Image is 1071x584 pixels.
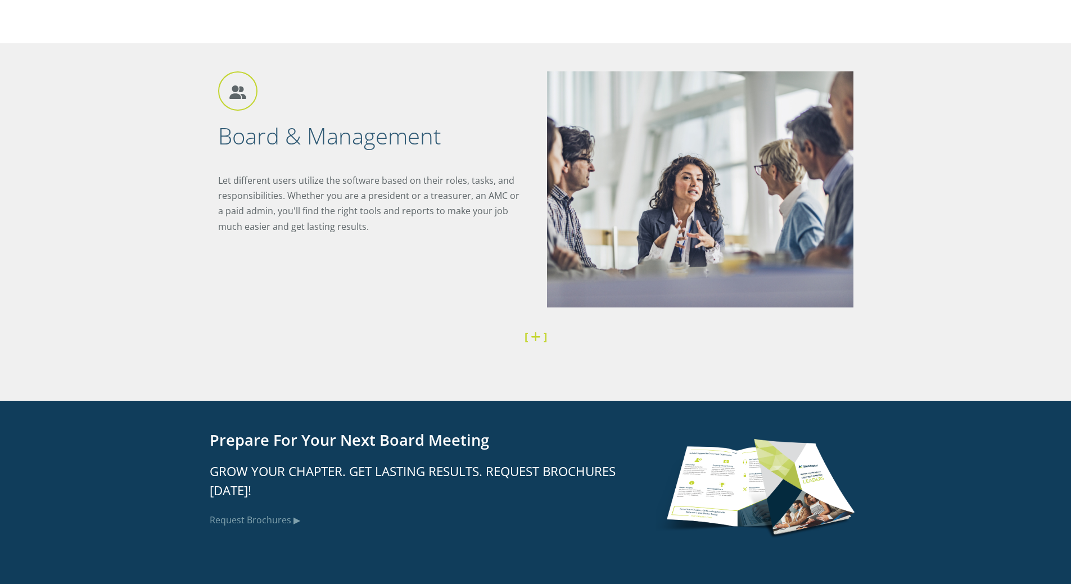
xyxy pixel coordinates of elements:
a: Request Brochures ▶ [210,514,300,526]
strong: ] [544,329,547,344]
strong: [ [525,329,528,344]
h3: Prepare for Your Next Board Meeting [210,429,633,452]
p: Let different users utilize the software based on their roles, tasks, and responsibilities. Wheth... [218,173,525,234]
span: Grow Your Chapter. Get Lasting Results. Request Brochures [DATE]! [210,463,616,499]
img: StarChapter Brochure [656,429,862,546]
h2: Board & Management [218,121,525,151]
img: Board Management [547,71,853,307]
